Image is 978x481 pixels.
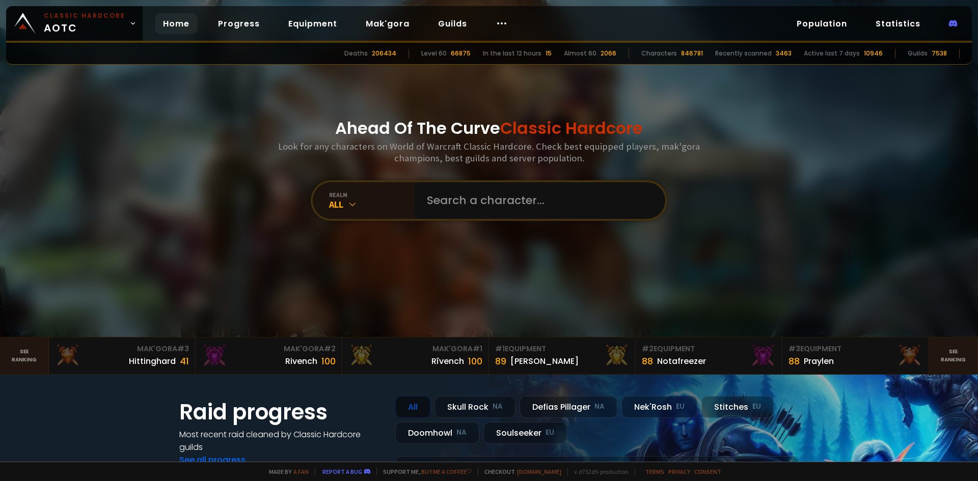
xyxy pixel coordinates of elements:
[642,344,654,354] span: # 2
[6,6,143,41] a: Classic HardcoreAOTC
[322,468,362,475] a: Report a bug
[929,337,978,374] a: Seeranking
[44,11,125,36] span: AOTC
[344,49,368,58] div: Deaths
[908,49,928,58] div: Guilds
[210,13,268,34] a: Progress
[493,402,503,412] small: NA
[179,454,246,466] a: See all progress
[668,468,690,475] a: Privacy
[202,344,336,354] div: Mak'Gora
[434,396,515,418] div: Skull Rock
[694,468,721,475] a: Consent
[804,355,834,367] div: Praylen
[642,344,776,354] div: Equipment
[129,355,176,367] div: Hittinghard
[601,49,616,58] div: 2066
[500,117,643,139] span: Classic Hardcore
[468,354,482,368] div: 100
[489,337,636,374] a: #1Equipment89[PERSON_NAME]
[274,140,704,164] h3: Look for any characters on World of Warcraft Classic Hardcore. Check best equipped players, mak'g...
[348,344,482,354] div: Mak'Gora
[782,337,929,374] a: #3Equipment88Praylen
[932,49,947,58] div: 7538
[520,396,617,418] div: Defias Pillager
[180,354,189,368] div: 41
[395,422,479,444] div: Doomhowl
[179,428,383,454] h4: Most recent raid cleaned by Classic Hardcore guilds
[335,116,643,140] h1: Ahead Of The Curve
[478,468,561,475] span: Checkout
[789,344,922,354] div: Equipment
[324,344,336,354] span: # 2
[376,468,472,475] span: Support me,
[681,49,703,58] div: 846781
[421,468,472,475] a: Buy me a coffee
[701,396,774,418] div: Stitches
[342,337,489,374] a: Mak'Gora#1Rîvench100
[451,49,471,58] div: 66875
[55,344,189,354] div: Mak'Gora
[641,49,677,58] div: Characters
[293,468,309,475] a: a fan
[546,49,552,58] div: 15
[473,344,482,354] span: # 1
[329,199,415,210] div: All
[594,402,605,412] small: NA
[421,49,447,58] div: Level 60
[321,354,336,368] div: 100
[49,337,196,374] a: Mak'Gora#3Hittinghard41
[804,49,860,58] div: Active last 7 days
[789,344,800,354] span: # 3
[155,13,198,34] a: Home
[867,13,929,34] a: Statistics
[495,354,506,368] div: 89
[564,49,596,58] div: Almost 60
[567,468,629,475] span: v. d752d5 - production
[645,468,664,475] a: Terms
[789,354,800,368] div: 88
[395,396,430,418] div: All
[517,468,561,475] a: [DOMAIN_NAME]
[789,13,855,34] a: Population
[495,344,505,354] span: # 1
[280,13,345,34] a: Equipment
[510,355,579,367] div: [PERSON_NAME]
[372,49,396,58] div: 206434
[329,191,415,199] div: realm
[495,344,629,354] div: Equipment
[636,337,782,374] a: #2Equipment88Notafreezer
[456,428,467,438] small: NA
[864,49,883,58] div: 10946
[177,344,189,354] span: # 3
[621,396,697,418] div: Nek'Rosh
[483,49,541,58] div: In the last 12 hours
[657,355,706,367] div: Notafreezer
[715,49,772,58] div: Recently scanned
[285,355,317,367] div: Rivench
[44,11,125,20] small: Classic Hardcore
[676,402,685,412] small: EU
[421,182,653,219] input: Search a character...
[546,428,554,438] small: EU
[196,337,342,374] a: Mak'Gora#2Rivench100
[752,402,761,412] small: EU
[431,355,464,367] div: Rîvench
[430,13,475,34] a: Guilds
[483,422,567,444] div: Soulseeker
[263,468,309,475] span: Made by
[776,49,792,58] div: 3463
[642,354,653,368] div: 88
[358,13,418,34] a: Mak'gora
[179,396,383,428] h1: Raid progress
